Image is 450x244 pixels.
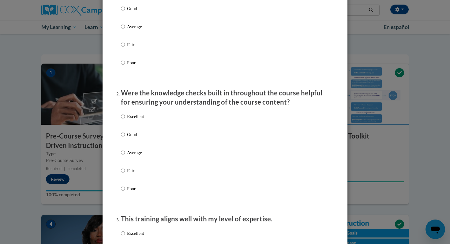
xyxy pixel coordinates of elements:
[121,88,329,107] p: Were the knowledge checks built in throughout the course helpful for ensuring your understanding ...
[121,149,125,156] input: Average
[121,214,329,224] p: This training aligns well with my level of expertise.
[127,23,144,30] p: Average
[121,131,125,138] input: Good
[121,59,125,66] input: Poor
[121,167,125,174] input: Fair
[127,41,144,48] p: Fair
[121,185,125,192] input: Poor
[127,131,144,138] p: Good
[127,230,144,237] p: Excellent
[127,185,144,192] p: Poor
[127,167,144,174] p: Fair
[121,230,125,237] input: Excellent
[121,5,125,12] input: Good
[127,5,144,12] p: Good
[127,149,144,156] p: Average
[121,23,125,30] input: Average
[127,59,144,66] p: Poor
[121,41,125,48] input: Fair
[121,113,125,120] input: Excellent
[127,113,144,120] p: Excellent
